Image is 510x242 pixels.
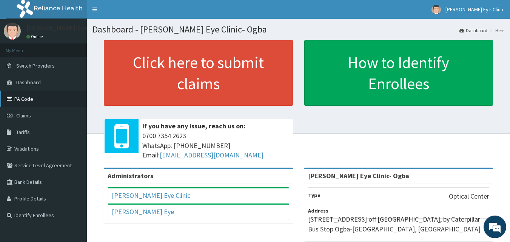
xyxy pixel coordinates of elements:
[304,40,493,106] a: How to Identify Enrollees
[26,34,45,39] a: Online
[92,25,504,34] h1: Dashboard - [PERSON_NAME] Eye Clinic- Ogba
[4,23,21,40] img: User Image
[449,191,489,201] p: Optical Center
[104,40,293,106] a: Click here to submit claims
[445,6,504,13] span: [PERSON_NAME] Eye Clinic
[308,192,320,199] b: Type
[16,79,41,86] span: Dashboard
[16,62,55,69] span: Switch Providers
[308,214,490,234] p: [STREET_ADDRESS] off [GEOGRAPHIC_DATA], by Caterpillar Bus Stop Ogba-[GEOGRAPHIC_DATA], [GEOGRAPH...
[488,27,504,34] li: Here
[112,191,190,200] a: [PERSON_NAME] Eye Clinic
[431,5,441,14] img: User Image
[112,207,174,216] a: [PERSON_NAME] Eye
[26,25,88,31] p: [PERSON_NAME] Eye
[142,122,245,130] b: If you have any issue, reach us on:
[142,131,289,160] span: 0700 7354 2623 WhatsApp: [PHONE_NUMBER] Email:
[160,151,263,159] a: [EMAIL_ADDRESS][DOMAIN_NAME]
[459,27,487,34] a: Dashboard
[308,207,328,214] b: Address
[308,171,409,180] strong: [PERSON_NAME] Eye Clinic- Ogba
[16,112,31,119] span: Claims
[108,171,153,180] b: Administrators
[16,129,30,136] span: Tariffs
